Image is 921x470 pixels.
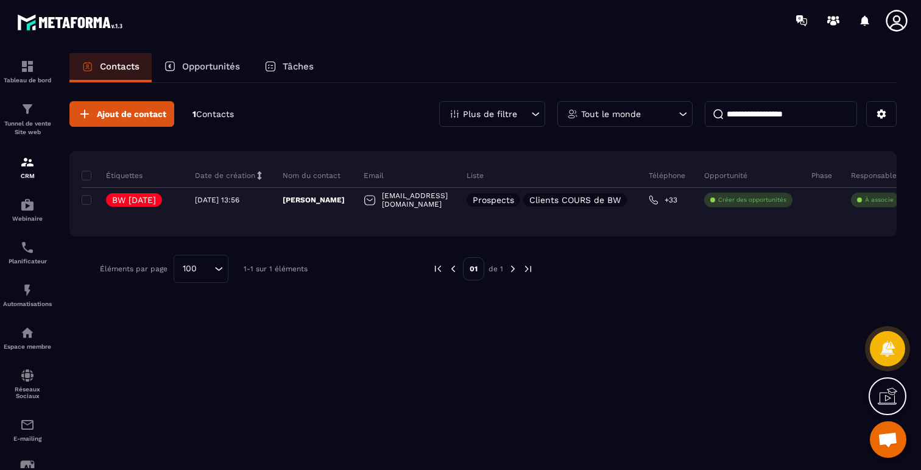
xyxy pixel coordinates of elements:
img: email [20,418,35,432]
span: Contacts [196,109,234,119]
p: Nom du contact [283,171,341,180]
p: [PERSON_NAME] [283,195,345,205]
a: automationsautomationsAutomatisations [3,274,52,316]
a: Contacts [69,53,152,82]
a: social-networksocial-networkRéseaux Sociaux [3,359,52,408]
img: prev [448,263,459,274]
div: Ouvrir le chat [870,421,906,458]
img: logo [17,11,127,34]
p: Planificateur [3,258,52,265]
img: next [507,263,518,274]
p: Plus de filtre [463,110,517,118]
p: Clients COURS de BW [529,196,621,204]
a: Opportunités [152,53,252,82]
a: formationformationCRM [3,146,52,188]
a: emailemailE-mailing [3,408,52,451]
img: formation [20,59,35,74]
p: Prospects [473,196,514,204]
p: Tunnel de vente Site web [3,119,52,137]
p: Réseaux Sociaux [3,386,52,399]
p: Opportunités [182,61,240,72]
p: Automatisations [3,301,52,307]
p: CRM [3,173,52,179]
p: Opportunité [704,171,747,180]
a: Tâches [252,53,326,82]
img: formation [20,155,35,169]
p: Webinaire [3,215,52,222]
img: scheduler [20,240,35,255]
p: Téléphone [649,171,685,180]
p: Liste [467,171,484,180]
p: Email [364,171,384,180]
p: Étiquettes [82,171,143,180]
img: automations [20,283,35,297]
p: À associe [865,196,894,204]
p: de 1 [489,264,503,274]
p: Date de création [195,171,255,180]
img: next [523,263,534,274]
input: Search for option [201,262,211,276]
span: 100 [178,262,201,276]
button: Ajout de contact [69,101,174,127]
p: Tableau de bord [3,77,52,84]
p: [DATE] 13:56 [195,196,239,204]
a: formationformationTunnel de vente Site web [3,93,52,146]
a: automationsautomationsEspace membre [3,316,52,359]
a: formationformationTableau de bord [3,50,52,93]
p: 1-1 sur 1 éléments [244,265,308,273]
p: Tout le monde [581,110,641,118]
a: +33 [649,195,677,205]
div: Search for option [174,255,228,283]
p: 01 [463,257,484,280]
img: formation [20,102,35,116]
a: schedulerschedulerPlanificateur [3,231,52,274]
p: Créer des opportunités [718,196,786,204]
img: social-network [20,368,35,383]
img: automations [20,326,35,340]
p: E-mailing [3,435,52,442]
p: Espace membre [3,343,52,350]
p: Tâches [283,61,314,72]
span: Ajout de contact [97,108,166,120]
p: Éléments par page [100,265,168,273]
p: Phase [811,171,832,180]
img: prev [432,263,443,274]
p: BW [DATE] [112,196,156,204]
a: automationsautomationsWebinaire [3,188,52,231]
p: Responsable [851,171,897,180]
p: 1 [192,109,234,120]
p: Contacts [100,61,139,72]
img: automations [20,198,35,212]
